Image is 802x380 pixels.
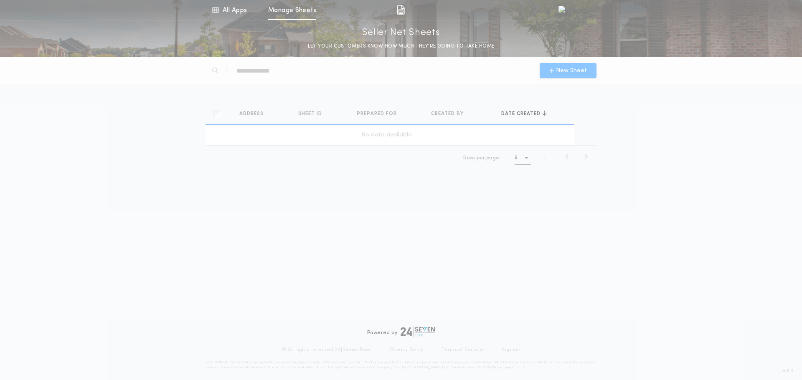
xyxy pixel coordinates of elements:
p: LET YOUR CUSTOMERS KNOW HOW MUCH THEY’RE GOING TO TAKE HOME [308,42,495,50]
p: © All rights reserved. 24|Seven Fees [282,347,372,353]
span: Prepared for [357,111,398,117]
div: No data available [209,131,564,139]
img: img [397,5,405,15]
a: Support [502,347,520,353]
span: Rows per page: [463,156,500,161]
button: Sheet ID [298,110,328,118]
a: Terms of Service [442,347,483,353]
a: [URL][DOMAIN_NAME] [402,366,443,369]
p: DISCLAIMER: This estimate is provided for informational purposes only. 24|Seven Fees, a product o... [206,360,596,370]
span: Sheet ID [298,111,324,117]
span: Address [239,111,265,117]
span: Date created [501,111,542,117]
button: Date created [501,110,547,118]
span: New Sheet [556,66,587,75]
img: vs-icon [558,6,587,14]
img: logo [401,327,435,337]
span: Created by [431,111,465,117]
button: Created by [431,110,470,118]
button: Address [239,110,270,118]
button: 5 [515,151,531,165]
button: New Sheet [540,63,596,78]
h1: 5 [515,154,518,162]
div: Powered by [367,327,435,337]
span: 3.8.0 [782,367,794,375]
span: - [544,154,546,162]
a: Privacy Policy [390,347,424,353]
p: Seller Net Sheets [362,26,440,40]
